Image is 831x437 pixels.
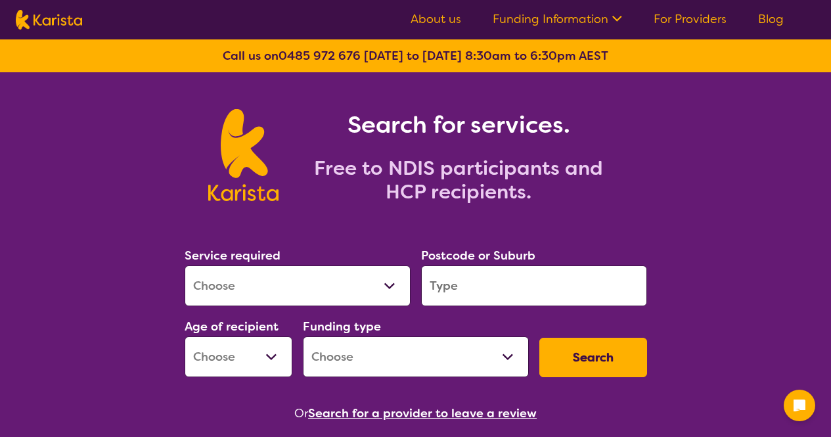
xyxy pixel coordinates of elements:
[758,11,784,27] a: Blog
[493,11,622,27] a: Funding Information
[223,48,608,64] b: Call us on [DATE] to [DATE] 8:30am to 6:30pm AEST
[303,319,381,334] label: Funding type
[308,403,537,423] button: Search for a provider to leave a review
[421,265,647,306] input: Type
[294,156,623,204] h2: Free to NDIS participants and HCP recipients.
[16,10,82,30] img: Karista logo
[421,248,535,264] label: Postcode or Suburb
[208,109,279,201] img: Karista logo
[654,11,727,27] a: For Providers
[294,403,308,423] span: Or
[185,248,281,264] label: Service required
[294,109,623,141] h1: Search for services.
[411,11,461,27] a: About us
[539,338,647,377] button: Search
[279,48,361,64] a: 0485 972 676
[185,319,279,334] label: Age of recipient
